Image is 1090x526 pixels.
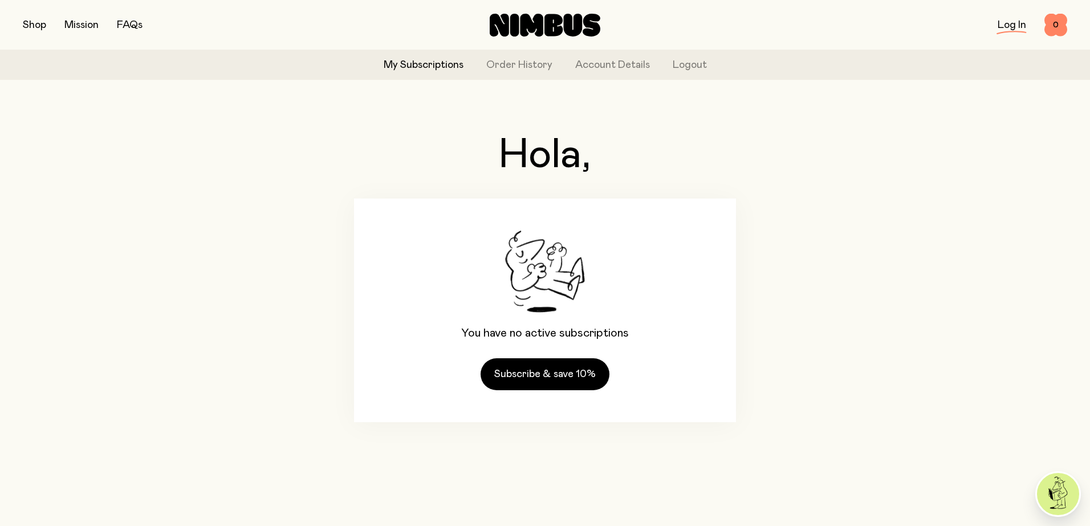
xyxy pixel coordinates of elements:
[486,58,552,73] a: Order History
[64,20,99,30] a: Mission
[461,326,629,340] p: You have no active subscriptions
[481,358,609,390] a: Subscribe & save 10%
[354,135,736,176] h1: Hola,
[998,20,1026,30] a: Log In
[117,20,143,30] a: FAQs
[1044,14,1067,37] button: 0
[673,58,707,73] button: Logout
[575,58,650,73] a: Account Details
[1037,473,1079,515] img: agent
[384,58,463,73] a: My Subscriptions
